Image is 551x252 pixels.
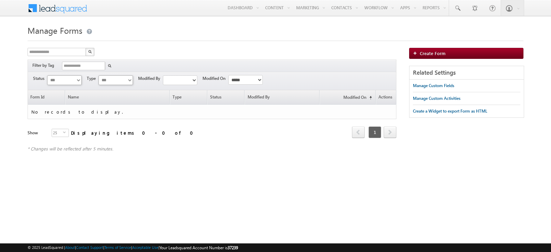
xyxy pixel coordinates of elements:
[132,245,158,250] a: Acceptable Use
[420,50,446,56] span: Create Form
[202,75,228,82] span: Modified On
[413,92,460,105] a: Manage Custom Activities
[28,105,396,119] td: No records to display.
[366,95,372,101] span: (sorted ascending)
[71,129,197,137] div: Displaying items 0 - 0 of 0
[88,50,92,53] img: Search
[33,75,47,82] span: Status
[245,90,319,104] a: Modified By
[76,245,103,250] a: Contact Support
[368,126,381,138] span: 1
[352,127,365,138] a: prev
[108,64,111,67] img: Search
[384,127,396,138] a: next
[170,90,207,104] span: Type
[228,245,238,250] span: 37239
[65,245,75,250] a: About
[28,130,46,136] div: Show
[413,95,460,102] div: Manage Custom Activities
[320,90,375,104] a: Modified On(sorted ascending)
[138,75,163,82] span: Modified By
[384,126,396,138] span: next
[28,244,238,251] span: © 2025 LeadSquared | | | | |
[52,129,63,137] span: 25
[28,90,65,104] a: Form Id
[28,25,82,36] span: Manage Forms
[413,108,487,114] div: Create a Widget to export Form as HTML
[28,146,396,152] div: * Changes will be reflected after 5 minutes.
[376,90,396,104] span: Actions
[413,83,454,89] div: Manage Custom Fields
[32,62,56,69] div: Filter by Tag
[413,51,420,55] img: add_icon.png
[65,90,169,104] a: Name
[63,131,69,134] span: select
[413,80,454,92] a: Manage Custom Fields
[104,245,131,250] a: Terms of Service
[159,245,238,250] span: Your Leadsquared Account Number is
[87,75,98,82] span: Type
[208,90,245,104] span: Status
[413,105,487,117] a: Create a Widget to export Form as HTML
[352,126,365,138] span: prev
[409,66,524,80] div: Related Settings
